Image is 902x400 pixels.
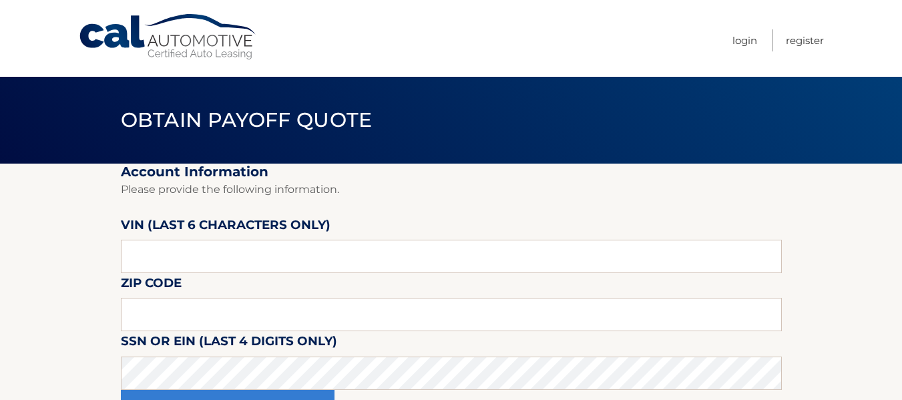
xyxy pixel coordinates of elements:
[121,331,337,356] label: SSN or EIN (last 4 digits only)
[121,273,182,298] label: Zip Code
[786,29,824,51] a: Register
[732,29,757,51] a: Login
[121,164,782,180] h2: Account Information
[121,108,373,132] span: Obtain Payoff Quote
[121,215,330,240] label: VIN (last 6 characters only)
[78,13,258,61] a: Cal Automotive
[121,180,782,199] p: Please provide the following information.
